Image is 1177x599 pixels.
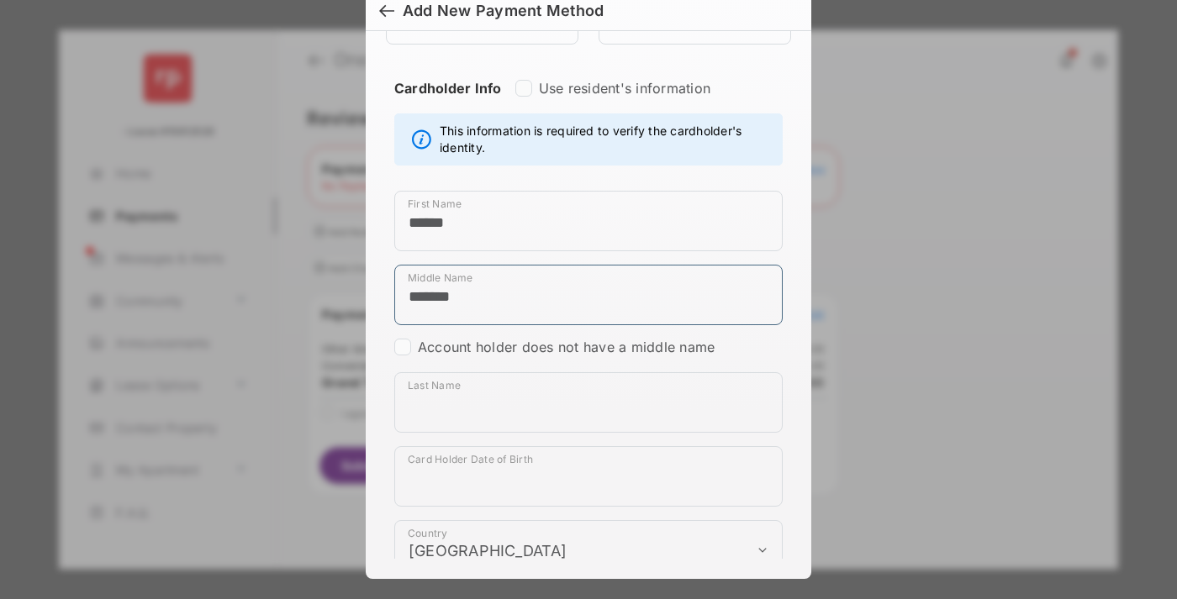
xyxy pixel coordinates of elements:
strong: Cardholder Info [394,80,502,127]
div: Add New Payment Method [403,2,604,20]
span: This information is required to verify the cardholder's identity. [440,123,773,156]
div: payment_method_screening[postal_addresses][country] [394,520,783,581]
label: Use resident's information [539,80,710,97]
label: Account holder does not have a middle name [418,339,715,355]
